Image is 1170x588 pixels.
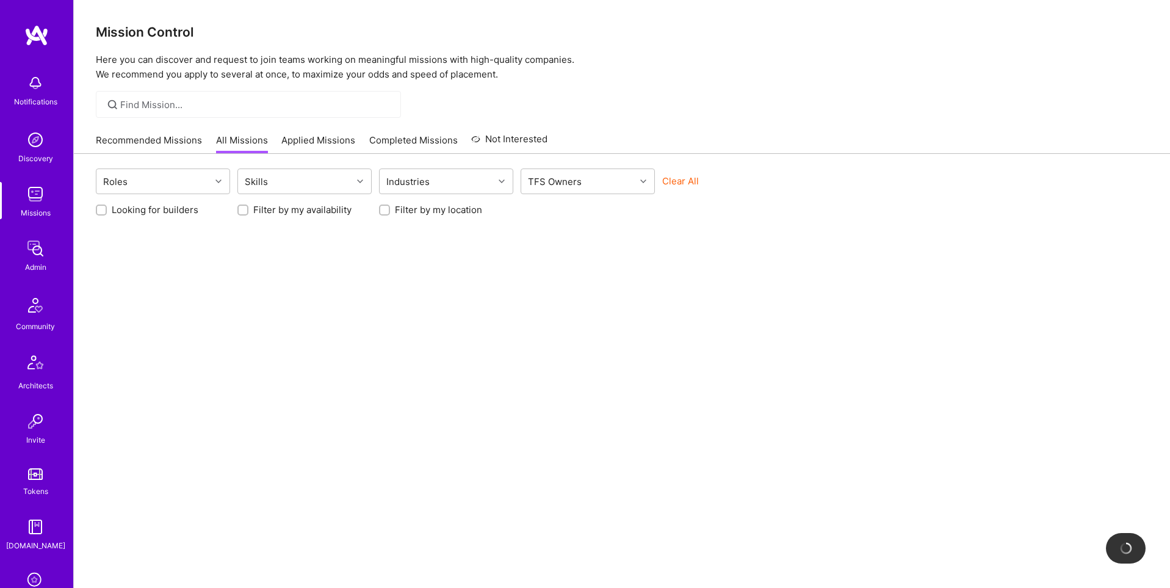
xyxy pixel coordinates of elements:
[100,173,131,191] div: Roles
[525,173,585,191] div: TFS Owners
[14,95,57,108] div: Notifications
[383,173,433,191] div: Industries
[18,152,53,165] div: Discovery
[24,24,49,46] img: logo
[21,206,51,219] div: Missions
[215,178,222,184] i: icon Chevron
[395,203,482,216] label: Filter by my location
[16,320,55,333] div: Community
[96,134,202,154] a: Recommended Missions
[369,134,458,154] a: Completed Missions
[499,178,505,184] i: icon Chevron
[23,409,48,434] img: Invite
[6,539,65,552] div: [DOMAIN_NAME]
[23,71,48,95] img: bell
[23,485,48,498] div: Tokens
[21,350,50,379] img: Architects
[23,128,48,152] img: discovery
[357,178,363,184] i: icon Chevron
[23,236,48,261] img: admin teamwork
[120,98,392,111] input: Find Mission...
[662,175,699,187] button: Clear All
[640,178,646,184] i: icon Chevron
[28,468,43,480] img: tokens
[216,134,268,154] a: All Missions
[253,203,352,216] label: Filter by my availability
[112,203,198,216] label: Looking for builders
[96,24,1148,40] h3: Mission Control
[281,134,355,154] a: Applied Missions
[21,291,50,320] img: Community
[18,379,53,392] div: Architects
[96,53,1148,82] p: Here you can discover and request to join teams working on meaningful missions with high-quality ...
[1119,541,1133,556] img: loading
[26,434,45,446] div: Invite
[242,173,271,191] div: Skills
[106,98,120,112] i: icon SearchGrey
[471,132,547,154] a: Not Interested
[23,182,48,206] img: teamwork
[23,515,48,539] img: guide book
[25,261,46,274] div: Admin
